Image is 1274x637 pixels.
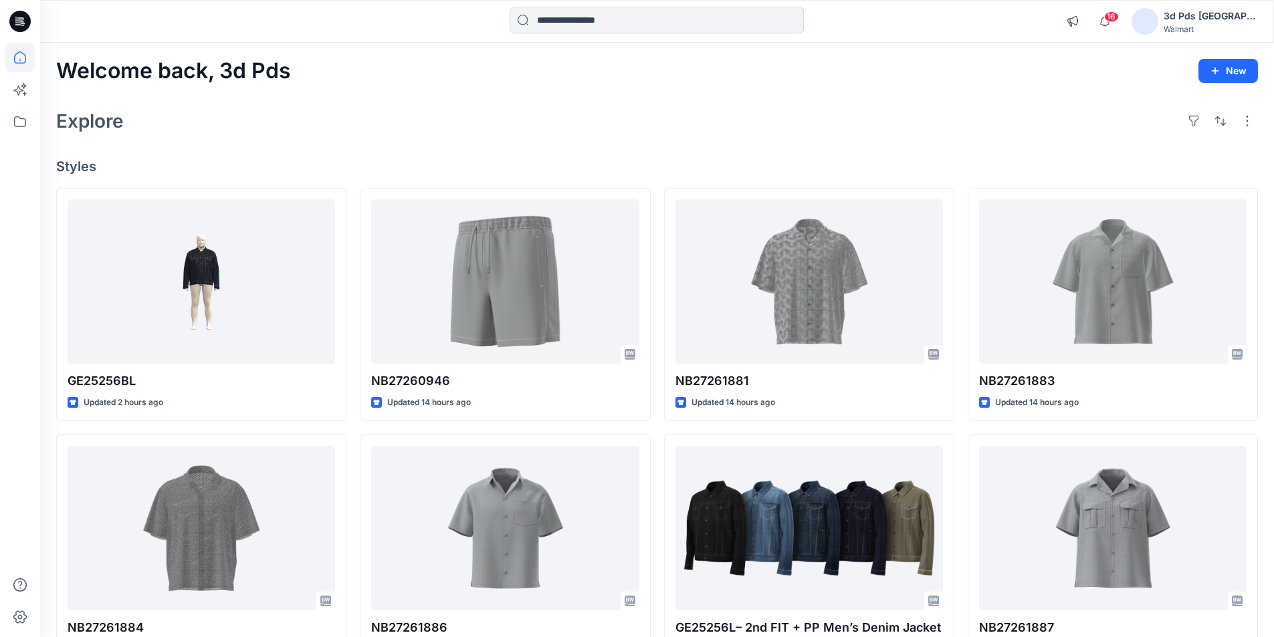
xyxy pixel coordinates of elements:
[68,199,335,364] a: GE25256BL
[371,199,639,364] a: NB27260946
[84,396,163,410] p: Updated 2 hours ago
[371,446,639,611] a: NB27261886
[995,396,1079,410] p: Updated 14 hours ago
[979,372,1247,390] p: NB27261883
[675,372,943,390] p: NB27261881
[56,110,124,132] h2: Explore
[979,199,1247,364] a: NB27261883
[979,618,1247,637] p: NB27261887
[979,446,1247,611] a: NB27261887
[1104,11,1119,22] span: 16
[68,372,335,390] p: GE25256BL
[675,446,943,611] a: GE25256L– 2nd FIT + PP Men’s Denim Jacket
[1164,24,1257,34] div: Walmart
[1164,8,1257,24] div: 3d Pds [GEOGRAPHIC_DATA]
[1198,59,1258,83] button: New
[387,396,471,410] p: Updated 14 hours ago
[675,199,943,364] a: NB27261881
[56,158,1258,174] h4: Styles
[371,618,639,637] p: NB27261886
[68,446,335,611] a: NB27261884
[692,396,775,410] p: Updated 14 hours ago
[1132,8,1158,35] img: avatar
[675,618,943,637] p: GE25256L– 2nd FIT + PP Men’s Denim Jacket
[68,618,335,637] p: NB27261884
[371,372,639,390] p: NB27260946
[56,59,291,84] h2: Welcome back, 3d Pds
